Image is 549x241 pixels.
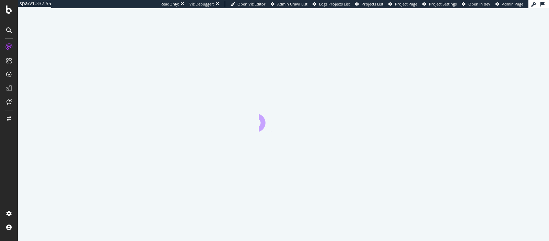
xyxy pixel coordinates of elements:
[355,1,383,7] a: Projects List
[422,1,457,7] a: Project Settings
[502,1,523,7] span: Admin Page
[231,1,266,7] a: Open Viz Editor
[319,1,350,7] span: Logs Projects List
[237,1,266,7] span: Open Viz Editor
[161,1,179,7] div: ReadOnly:
[271,1,307,7] a: Admin Crawl List
[429,1,457,7] span: Project Settings
[277,1,307,7] span: Admin Crawl List
[468,1,490,7] span: Open in dev
[189,1,214,7] div: Viz Debugger:
[395,1,417,7] span: Project Page
[462,1,490,7] a: Open in dev
[313,1,350,7] a: Logs Projects List
[259,107,308,132] div: animation
[362,1,383,7] span: Projects List
[495,1,523,7] a: Admin Page
[388,1,417,7] a: Project Page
